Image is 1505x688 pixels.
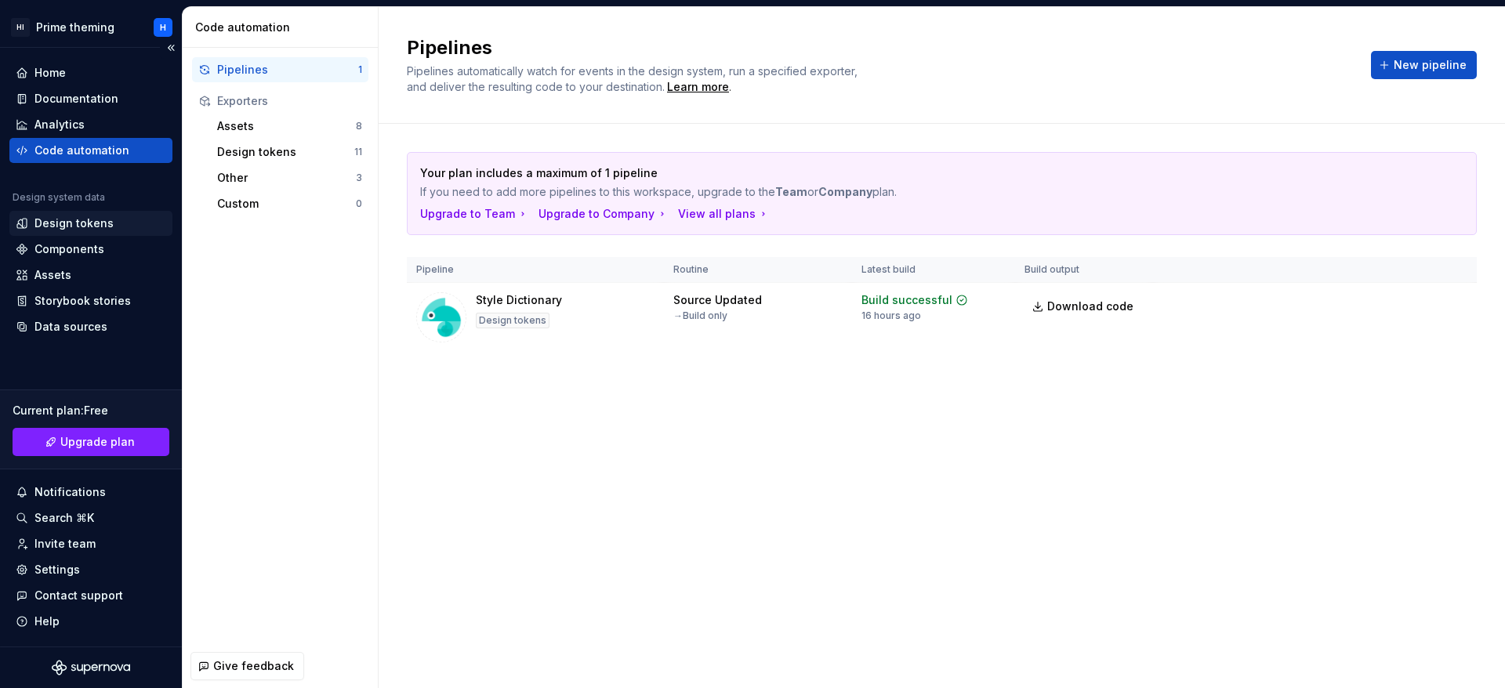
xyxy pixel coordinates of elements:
[356,197,362,210] div: 0
[1024,292,1144,320] a: Download code
[358,63,362,76] div: 1
[34,65,66,81] div: Home
[861,292,952,308] div: Build successful
[665,81,731,93] span: .
[9,505,172,530] button: Search ⌘K
[420,165,1354,181] p: Your plan includes a maximum of 1 pipeline
[213,658,294,674] span: Give feedback
[354,146,362,158] div: 11
[9,480,172,505] button: Notifications
[217,196,356,212] div: Custom
[192,57,368,82] button: Pipelines1
[9,531,172,556] a: Invite team
[34,267,71,283] div: Assets
[9,583,172,608] button: Contact support
[211,114,368,139] button: Assets8
[9,263,172,288] a: Assets
[211,165,368,190] button: Other3
[36,20,114,35] div: Prime theming
[34,588,123,603] div: Contact support
[420,184,1354,200] p: If you need to add more pipelines to this workspace, upgrade to the or plan.
[407,64,861,93] span: Pipelines automatically watch for events in the design system, run a specified exporter, and deli...
[211,191,368,216] button: Custom0
[1047,299,1133,314] span: Download code
[3,10,179,44] button: HIPrime themingH
[60,434,135,450] span: Upgrade plan
[190,652,304,680] button: Give feedback
[11,18,30,37] div: HI
[9,86,172,111] a: Documentation
[34,293,131,309] div: Storybook stories
[217,144,354,160] div: Design tokens
[1394,57,1467,73] span: New pipeline
[9,288,172,313] a: Storybook stories
[775,185,807,198] strong: Team
[539,206,669,222] button: Upgrade to Company
[664,257,852,283] th: Routine
[9,211,172,236] a: Design tokens
[217,170,356,186] div: Other
[9,609,172,634] button: Help
[852,257,1015,283] th: Latest build
[13,403,169,418] div: Current plan : Free
[34,91,118,107] div: Documentation
[476,292,562,308] div: Style Dictionary
[160,37,182,59] button: Collapse sidebar
[34,536,96,552] div: Invite team
[34,319,107,335] div: Data sources
[1371,51,1477,79] button: New pipeline
[160,21,166,34] div: H
[34,562,80,578] div: Settings
[407,257,664,283] th: Pipeline
[673,292,762,308] div: Source Updated
[356,172,362,184] div: 3
[13,428,169,456] a: Upgrade plan
[818,185,872,198] strong: Company
[9,557,172,582] a: Settings
[34,241,104,257] div: Components
[217,118,356,134] div: Assets
[211,139,368,165] button: Design tokens11
[9,112,172,137] a: Analytics
[9,314,172,339] a: Data sources
[476,313,549,328] div: Design tokens
[34,143,129,158] div: Code automation
[217,93,362,109] div: Exporters
[9,60,172,85] a: Home
[673,310,727,322] div: → Build only
[52,660,130,675] svg: Supernova Logo
[9,138,172,163] a: Code automation
[356,120,362,132] div: 8
[34,484,106,500] div: Notifications
[420,206,529,222] button: Upgrade to Team
[667,79,729,95] a: Learn more
[217,62,358,78] div: Pipelines
[861,310,921,322] div: 16 hours ago
[407,35,1352,60] h2: Pipelines
[34,614,60,629] div: Help
[34,215,114,231] div: Design tokens
[678,206,770,222] button: View all plans
[34,117,85,132] div: Analytics
[1015,257,1153,283] th: Build output
[13,191,105,204] div: Design system data
[34,510,94,526] div: Search ⌘K
[195,20,372,35] div: Code automation
[9,237,172,262] a: Components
